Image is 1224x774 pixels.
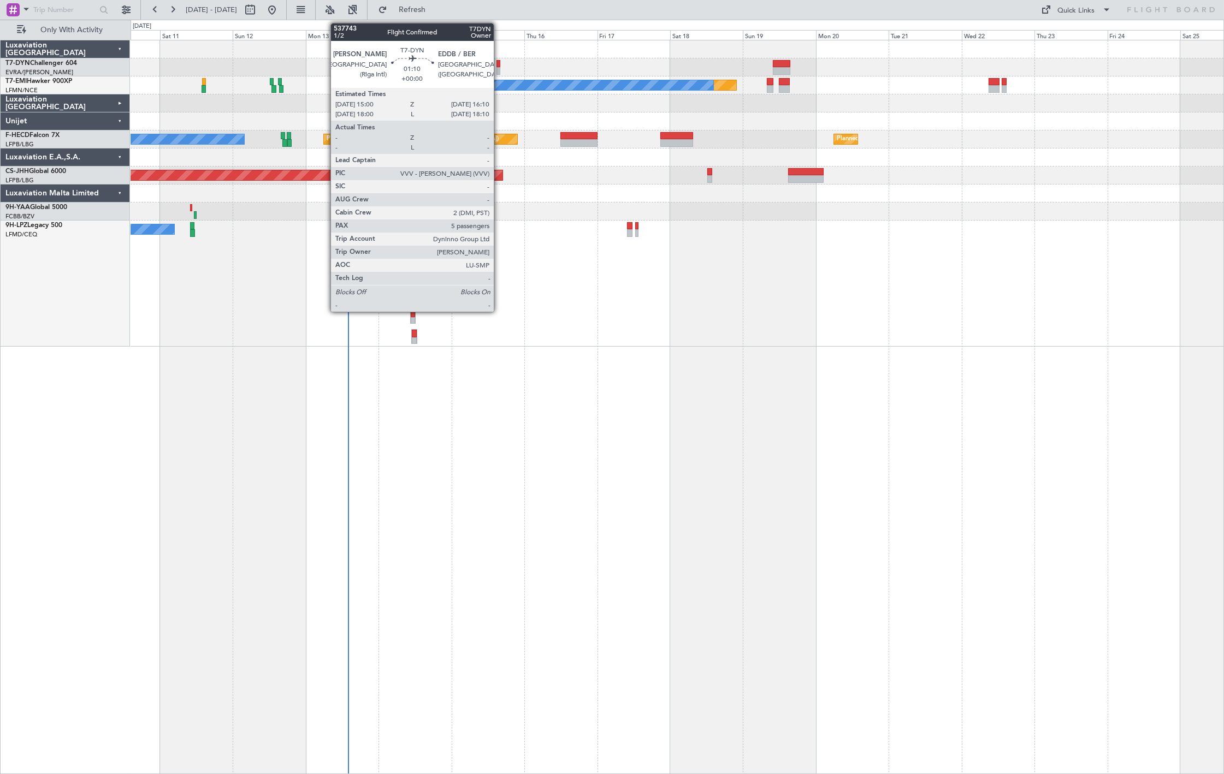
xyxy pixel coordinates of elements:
div: Tue 14 [379,30,451,40]
button: Refresh [373,1,439,19]
div: Fri 24 [1108,30,1180,40]
a: 9H-YAAGlobal 5000 [5,204,67,211]
span: Only With Activity [28,26,115,34]
span: Refresh [389,6,435,14]
div: Sat 11 [160,30,233,40]
a: 9H-LPZLegacy 500 [5,222,62,229]
div: Wed 15 [452,30,524,40]
div: Planned Maint [GEOGRAPHIC_DATA] ([GEOGRAPHIC_DATA]) [327,131,499,147]
span: F-HECD [5,132,29,139]
button: Only With Activity [12,21,119,39]
div: Thu 23 [1034,30,1107,40]
a: LFMN/NCE [5,86,38,94]
div: Sat 18 [670,30,743,40]
div: Mon 20 [816,30,889,40]
div: Thu 16 [524,30,597,40]
a: CS-JHHGlobal 6000 [5,168,66,175]
div: No Crew [345,77,370,93]
a: T7-EMIHawker 900XP [5,78,72,85]
div: Wed 22 [962,30,1034,40]
span: [DATE] - [DATE] [186,5,237,15]
a: T7-DYNChallenger 604 [5,60,77,67]
a: EVRA/[PERSON_NAME] [5,68,73,76]
div: Tue 21 [889,30,961,40]
a: LFMD/CEQ [5,230,37,239]
a: LFPB/LBG [5,176,34,184]
a: LFPB/LBG [5,140,34,148]
span: T7-EMI [5,78,27,85]
span: 9H-LPZ [5,222,27,229]
button: Quick Links [1036,1,1117,19]
a: F-HECDFalcon 7X [5,132,60,139]
div: Quick Links [1058,5,1095,16]
span: 9H-YAA [5,204,30,211]
div: [DATE] [133,22,151,31]
div: Planned Maint [GEOGRAPHIC_DATA] ([GEOGRAPHIC_DATA]) [837,131,1009,147]
span: T7-DYN [5,60,30,67]
div: Fri 17 [598,30,670,40]
span: CS-JHH [5,168,29,175]
div: Sun 19 [743,30,815,40]
div: Mon 13 [306,30,379,40]
a: FCBB/BZV [5,212,34,221]
div: Sun 12 [233,30,305,40]
input: Trip Number [33,2,96,18]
